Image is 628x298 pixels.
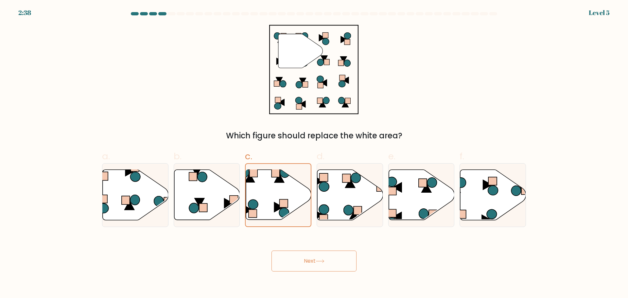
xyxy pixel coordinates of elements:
button: Next [271,251,357,272]
span: f. [460,150,464,163]
span: c. [245,150,252,163]
span: b. [174,150,182,163]
div: 2:38 [18,8,31,18]
g: " [278,34,323,68]
span: e. [388,150,395,163]
div: Level 5 [589,8,610,18]
span: a. [102,150,110,163]
span: d. [317,150,324,163]
div: Which figure should replace the white area? [106,130,522,142]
